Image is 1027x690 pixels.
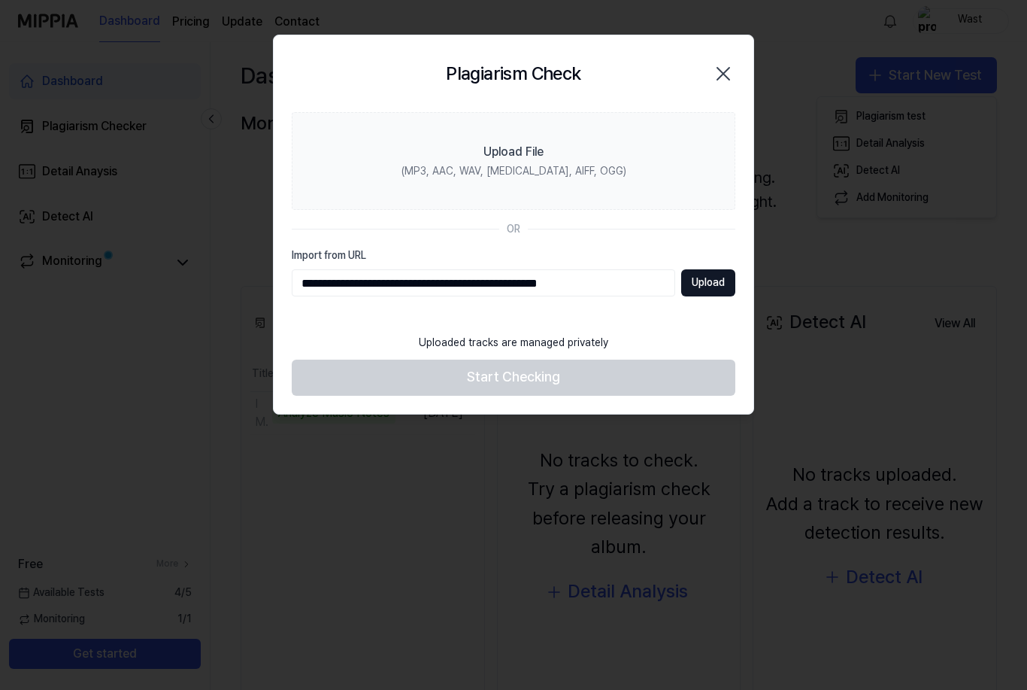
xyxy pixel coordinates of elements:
[446,59,580,88] h2: Plagiarism Check
[401,164,626,179] div: (MP3, AAC, WAV, [MEDICAL_DATA], AIFF, OGG)
[292,248,735,263] label: Import from URL
[410,327,617,360] div: Uploaded tracks are managed privately
[483,143,544,161] div: Upload File
[507,222,520,237] div: OR
[681,269,735,296] button: Upload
